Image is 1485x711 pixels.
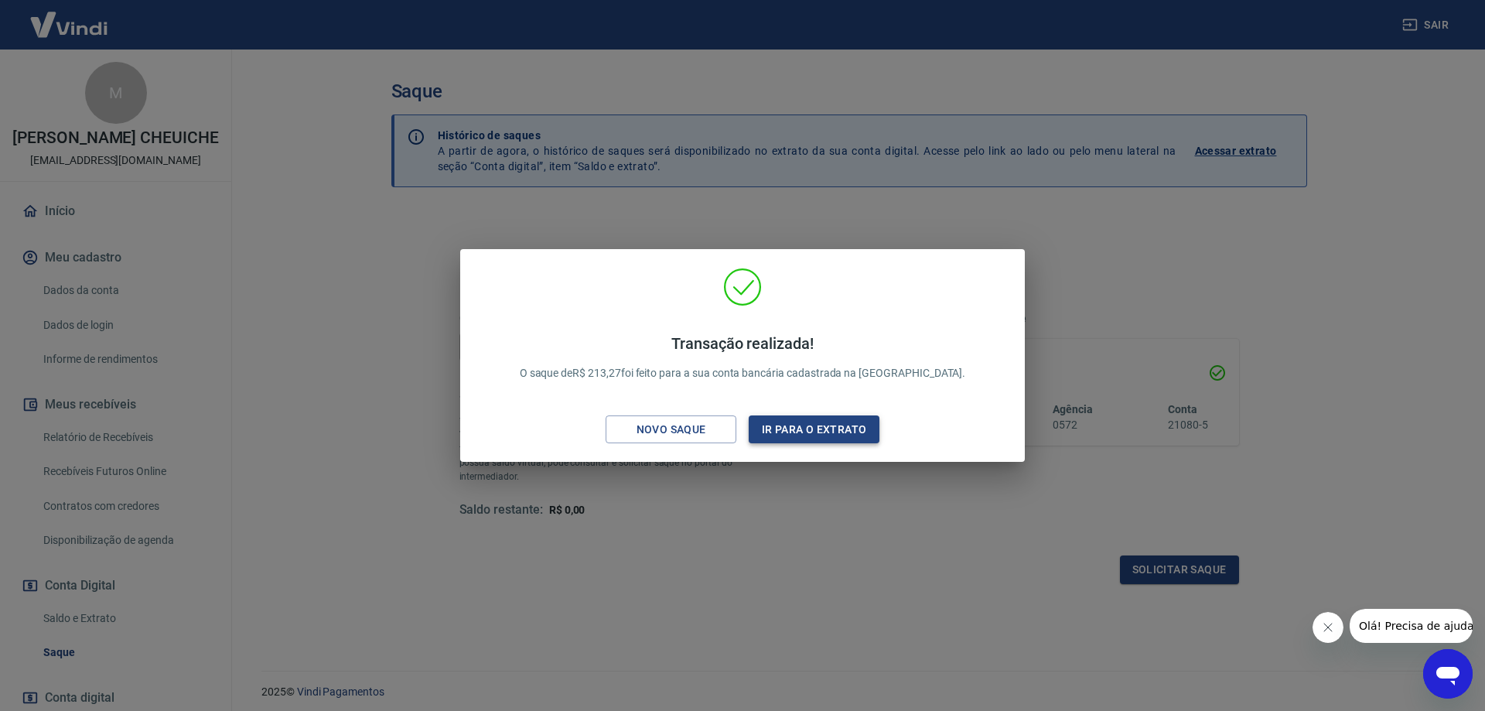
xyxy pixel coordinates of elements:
iframe: Mensagem da empresa [1350,609,1473,643]
button: Ir para o extrato [749,415,879,444]
p: O saque de R$ 213,27 foi feito para a sua conta bancária cadastrada na [GEOGRAPHIC_DATA]. [520,334,966,381]
button: Novo saque [606,415,736,444]
iframe: Fechar mensagem [1313,612,1343,643]
span: Olá! Precisa de ajuda? [9,11,130,23]
div: Novo saque [618,420,725,439]
h4: Transação realizada! [520,334,966,353]
iframe: Botão para abrir a janela de mensagens [1423,649,1473,699]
